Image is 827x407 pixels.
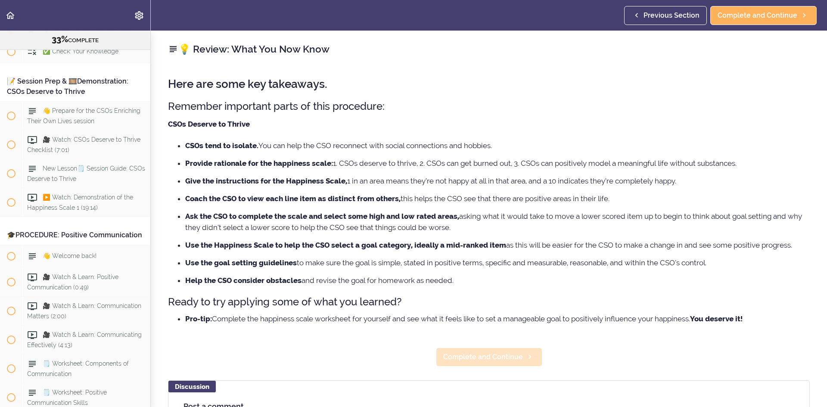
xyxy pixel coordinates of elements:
a: Previous Section [624,6,707,25]
strong: You deserve it! [690,314,743,323]
strong: Help the CSO consider obstacles [185,276,302,285]
div: Discussion [168,381,216,392]
svg: Back to course curriculum [5,10,16,21]
strong: Use the goal setting guidelines [185,258,297,267]
li: 1 in an area means they’re not happy at all in that area, and a 10 indicates they’re completely h... [185,175,810,186]
a: Complete and Continue [710,6,817,25]
li: and revise the goal for homework as needed. [185,275,810,286]
strong: Coach the CSO to view each line item as distinct from others, [185,194,401,203]
span: 33% [52,34,68,44]
span: Previous Section [644,10,700,21]
strong: Ask the CSO to complete the scale and select some high and low rated areas, [185,212,459,221]
li: asking what it would take to move a lower scored item up to begin to think about goal setting and... [185,211,810,233]
li: 1. CSOs deserve to thrive, 2. CSOs can get burned out, 3. CSOs can positively model a meaningful ... [185,158,810,169]
svg: Settings Menu [134,10,144,21]
div: COMPLETE [11,34,140,45]
li: to make sure the goal is simple, stated in positive terms, specific and measurable, reasonable, a... [185,257,810,268]
strong: Give the instructions for the Happiness Scale, [185,177,347,185]
li: as this will be easier for the CSO to make a change in and see some positive progress. [185,239,810,251]
span: 🎥 Watch & Learn: Positive Communication (0:49) [27,273,118,290]
span: ▶️ Watch: Demonstration of the Happiness Scale 1 (19:14) [27,194,133,211]
span: 🗒️ Worksheet: Components of Communication [27,360,129,377]
h2: Here are some key takeaways. [168,78,810,90]
span: 🎥 Watch & Learn: Communication Matters (2:00) [27,302,141,319]
li: You can help the CSO reconnect with social connections and hobbies. [185,140,810,151]
a: Complete and Continue [436,348,542,367]
span: Complete and Continue [443,352,523,362]
span: 🎥 Watch & Learn: Communicating Effectively (4:13) [27,331,142,348]
strong: Use the Happiness Scale to help the CSO select a goal category, ideally a mid-ranked item [185,241,506,249]
li: this helps the CSO see that there are positive areas in their life. [185,193,810,204]
span: 👋 Prepare for the CSOs Enriching Their Own Lives session [27,107,140,124]
strong: Pro-tip: [185,314,212,323]
span: 🎥 Watch: CSOs Deserve to Thrive Checklist (7:01) [27,136,140,153]
strong: CSOs Deserve to Thrive [168,120,250,128]
span: Complete and Continue [718,10,797,21]
span: New Lesson🗒️ Session Guide: CSOs Deserve to Thrive [27,165,145,182]
h3: Ready to try applying some of what you learned? [168,295,810,309]
span: 🗒️ Worksheet: Positive Communication Skills [27,389,107,406]
strong: Provide rationale for the happiness scale: [185,159,333,168]
li: Complete the happiness scale worksheet for yourself and see what it feels like to set a manageabl... [185,313,810,324]
span: ✅ Check: Your Knowledge [43,48,118,55]
h2: 💡 Review: What You Now Know [168,42,810,56]
strong: CSOs tend to isolate. [185,141,258,150]
span: 👋 Welcome back! [43,252,96,259]
h3: Remember important parts of this procedure: [168,99,810,113]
